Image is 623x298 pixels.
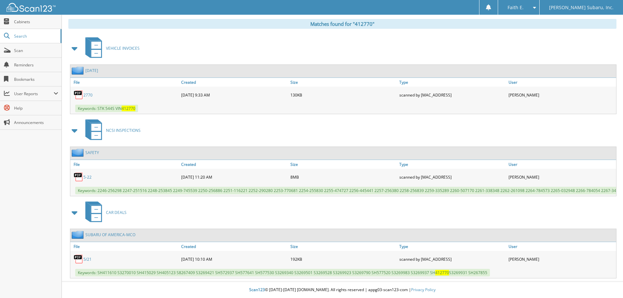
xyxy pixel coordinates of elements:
[14,62,58,68] span: Reminders
[508,6,524,9] span: Faith E.
[180,170,289,184] div: [DATE] 11:20 AM
[14,33,57,39] span: Search
[289,253,398,266] div: 192KB
[72,149,85,157] img: folder2.png
[72,231,85,239] img: folder2.png
[14,48,58,53] span: Scan
[83,256,92,262] a: 5/21
[507,78,616,87] a: User
[7,3,56,12] img: scan123-logo-white.svg
[14,77,58,82] span: Bookmarks
[180,242,289,251] a: Created
[398,242,507,251] a: Type
[411,287,436,292] a: Privacy Policy
[122,106,135,111] span: 412770
[180,160,289,169] a: Created
[398,88,507,101] div: scanned by [MAC_ADDRESS]
[289,170,398,184] div: 8MB
[70,78,180,87] a: File
[180,253,289,266] div: [DATE] 10:10 AM
[14,120,58,125] span: Announcements
[249,287,265,292] span: Scan123
[85,68,98,73] a: [DATE]
[180,78,289,87] a: Created
[398,253,507,266] div: scanned by [MAC_ADDRESS]
[75,269,490,276] span: Keywords: SH411610 S3270010 SH415029 SH405123 S8267409 S3269421 SH572937 SH577641 SH577530 S32693...
[62,282,623,298] div: © [DATE]-[DATE] [DOMAIN_NAME]. All rights reserved | appg03-scan123-com |
[106,210,127,215] span: CAR DEALS
[70,242,180,251] a: File
[590,267,623,298] iframe: Chat Widget
[289,160,398,169] a: Size
[14,19,58,25] span: Cabinets
[180,88,289,101] div: [DATE] 9:33 AM
[81,200,127,225] a: CAR DEALS
[74,254,83,264] img: PDF.png
[398,78,507,87] a: Type
[74,90,83,100] img: PDF.png
[507,170,616,184] div: [PERSON_NAME]
[74,172,83,182] img: PDF.png
[549,6,614,9] span: [PERSON_NAME] Subaru, Inc.
[289,88,398,101] div: 130KB
[68,19,616,29] div: Matches found for "412770"
[85,232,135,237] a: SUBARU OF AMERICA-MCO
[81,117,141,143] a: NCSI INSPECTIONS
[398,160,507,169] a: Type
[507,160,616,169] a: User
[106,45,140,51] span: VEHICLE INVOICES
[435,270,449,275] span: 412770
[507,253,616,266] div: [PERSON_NAME]
[398,170,507,184] div: scanned by [MAC_ADDRESS]
[507,242,616,251] a: User
[14,105,58,111] span: Help
[70,160,180,169] a: File
[507,88,616,101] div: [PERSON_NAME]
[85,150,99,155] a: SAFETY
[106,128,141,133] span: NCSI INSPECTIONS
[72,66,85,75] img: folder2.png
[289,242,398,251] a: Size
[14,91,54,96] span: User Reports
[83,92,93,98] a: 2770
[289,78,398,87] a: Size
[83,174,92,180] a: 5-22
[75,105,138,112] span: Keywords: STK 544S VIN
[81,35,140,61] a: VEHICLE INVOICES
